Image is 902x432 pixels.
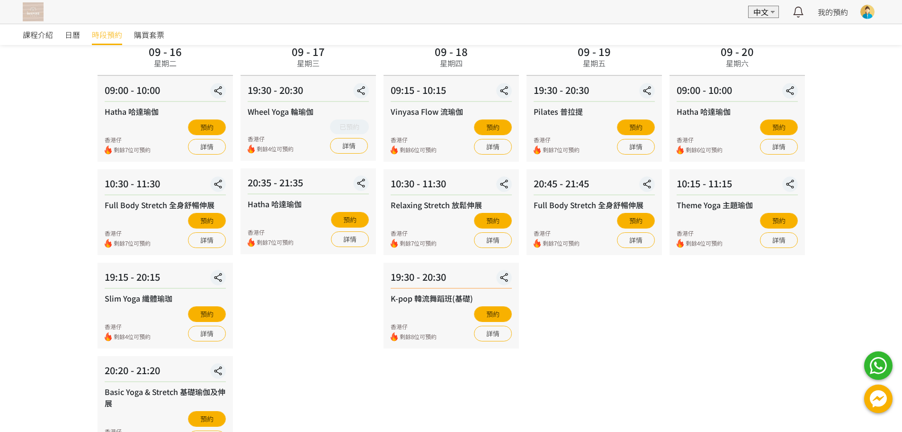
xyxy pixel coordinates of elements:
[92,24,122,45] a: 時段預約
[391,332,398,341] img: fire.png
[534,83,655,102] div: 19:30 - 20:30
[248,198,369,210] div: Hatha 哈達瑜伽
[105,239,112,248] img: fire.png
[534,146,541,155] img: fire.png
[105,106,226,117] div: Hatha 哈達瑜伽
[474,119,512,135] button: 預約
[248,83,369,102] div: 19:30 - 20:30
[677,146,684,155] img: fire.png
[188,139,226,155] a: 詳情
[188,306,226,322] button: 預約
[248,228,294,237] div: 香港仔
[105,146,112,155] img: fire.png
[391,146,398,155] img: fire.png
[760,139,798,155] a: 詳情
[149,46,182,56] div: 09 - 16
[188,232,226,248] a: 詳情
[677,83,798,102] div: 09:00 - 10:00
[617,139,655,155] a: 詳情
[391,293,512,304] div: K-pop 韓流舞蹈班(基礎)
[248,145,255,154] img: fire.png
[391,176,512,195] div: 10:30 - 11:30
[726,57,749,69] div: 星期六
[391,136,437,144] div: 香港仔
[543,146,580,155] span: 剩餘7位可預約
[677,176,798,195] div: 10:15 - 11:15
[686,239,723,248] span: 剩餘4位可預約
[617,119,655,135] button: 預約
[134,24,164,45] a: 購買套票
[721,46,754,56] div: 09 - 20
[65,24,80,45] a: 日曆
[292,46,325,56] div: 09 - 17
[760,119,798,135] button: 預約
[330,119,369,134] button: 已預約
[617,213,655,229] button: 預約
[677,106,798,117] div: Hatha 哈達瑜伽
[105,332,112,341] img: fire.png
[92,29,122,40] span: 時段預約
[105,199,226,211] div: Full Body Stretch 全身舒暢伸展
[114,146,151,155] span: 剩餘7位可預約
[534,199,655,211] div: Full Body Stretch 全身舒暢伸展
[105,322,151,331] div: 香港仔
[331,231,369,247] a: 詳情
[400,146,437,155] span: 剩餘6位可預約
[391,270,512,289] div: 19:30 - 20:30
[677,136,723,144] div: 香港仔
[435,46,468,56] div: 09 - 18
[391,229,437,238] div: 香港仔
[474,232,512,248] a: 詳情
[760,213,798,229] button: 預約
[534,239,541,248] img: fire.png
[188,326,226,341] a: 詳情
[400,332,437,341] span: 剩餘8位可預約
[105,293,226,304] div: Slim Yoga 纖體瑜珈
[114,239,151,248] span: 剩餘7位可預約
[23,29,53,40] span: 課程介紹
[23,2,44,21] img: T57dtJh47iSJKDtQ57dN6xVUMYY2M0XQuGF02OI4.png
[474,139,512,155] a: 詳情
[818,6,848,18] a: 我的預約
[134,29,164,40] span: 購買套票
[330,138,368,154] a: 詳情
[23,24,53,45] a: 課程介紹
[188,411,226,427] button: 預約
[65,29,80,40] span: 日曆
[188,213,226,229] button: 預約
[105,386,226,409] div: Basic Yoga & Stretch 基礎瑜伽及伸展
[543,239,580,248] span: 剩餘7位可預約
[474,326,512,341] a: 詳情
[248,106,369,117] div: Wheel Yoga 輪瑜伽
[105,176,226,195] div: 10:30 - 11:30
[617,232,655,248] a: 詳情
[440,57,463,69] div: 星期四
[677,229,723,238] div: 香港仔
[534,229,580,238] div: 香港仔
[105,83,226,102] div: 09:00 - 10:00
[686,146,723,155] span: 剩餘6位可預約
[248,238,255,247] img: fire.png
[105,270,226,289] div: 19:15 - 20:15
[297,57,320,69] div: 星期三
[391,239,398,248] img: fire.png
[534,136,580,144] div: 香港仔
[331,212,369,228] button: 預約
[248,175,369,194] div: 20:35 - 21:35
[578,46,611,56] div: 09 - 19
[188,119,226,135] button: 預約
[534,176,655,195] div: 20:45 - 21:45
[154,57,177,69] div: 星期二
[760,232,798,248] a: 詳情
[474,213,512,229] button: 預約
[677,239,684,248] img: fire.png
[391,322,437,331] div: 香港仔
[114,332,151,341] span: 剩餘4位可預約
[474,306,512,322] button: 預約
[534,106,655,117] div: Pilates 普拉提
[391,199,512,211] div: Relaxing Stretch 放鬆伸展
[257,145,294,154] span: 剩餘4位可預約
[391,83,512,102] div: 09:15 - 10:15
[400,239,437,248] span: 剩餘7位可預約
